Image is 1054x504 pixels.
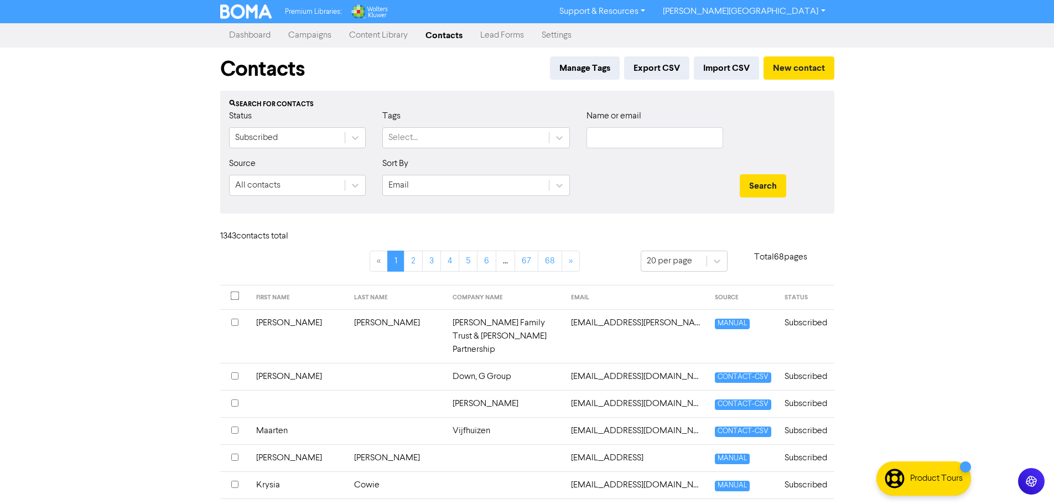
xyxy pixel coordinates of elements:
label: Sort By [382,157,408,170]
a: Settings [533,24,580,46]
label: Source [229,157,256,170]
td: Subscribed [778,417,834,444]
a: Page 2 [404,251,423,272]
a: Page 4 [440,251,459,272]
img: BOMA Logo [220,4,272,19]
span: MANUAL [715,481,750,491]
button: Export CSV [624,56,689,80]
th: COMPANY NAME [446,285,564,310]
td: [PERSON_NAME] [250,363,347,390]
td: Subscribed [778,390,834,417]
a: Page 68 [538,251,562,272]
td: 36queens@gmail.com [564,417,708,444]
a: Content Library [340,24,417,46]
th: LAST NAME [347,285,446,310]
a: Page 1 is your current page [387,251,404,272]
label: Status [229,110,252,123]
div: Email [388,179,409,192]
td: Maarten [250,417,347,444]
td: 31carlylest@xtra.co.nz [564,390,708,417]
div: Search for contacts [229,100,825,110]
th: SOURCE [708,285,778,310]
a: [PERSON_NAME][GEOGRAPHIC_DATA] [654,3,834,20]
a: Page 67 [515,251,538,272]
td: Down, G Group [446,363,564,390]
span: CONTACT-CSV [715,427,771,437]
div: Select... [388,131,418,144]
button: Search [740,174,786,198]
td: Subscribed [778,471,834,498]
a: Campaigns [279,24,340,46]
h6: 1343 contact s total [220,231,309,242]
span: Premium Libraries: [285,8,341,15]
a: Page 5 [459,251,477,272]
p: Total 68 pages [728,251,834,264]
td: [PERSON_NAME] [250,444,347,471]
span: CONTACT-CSV [715,399,771,410]
a: Lead Forms [471,24,533,46]
iframe: Chat Widget [999,451,1054,504]
td: [PERSON_NAME] [347,309,446,363]
a: Page 3 [422,251,441,272]
td: Subscribed [778,309,834,363]
td: 1greg.down@gmail.com [564,363,708,390]
span: CONTACT-CSV [715,372,771,383]
a: Contacts [417,24,471,46]
h1: Contacts [220,56,305,82]
img: Wolters Kluwer [350,4,388,19]
td: [PERSON_NAME] Family Trust & [PERSON_NAME] Partnership [446,309,564,363]
a: Page 6 [477,251,496,272]
button: New contact [764,56,834,80]
button: Manage Tags [550,56,620,80]
td: Vijfhuizen [446,417,564,444]
label: Tags [382,110,401,123]
span: MANUAL [715,319,750,329]
button: Import CSV [694,56,759,80]
th: FIRST NAME [250,285,347,310]
td: 4flashas@gmail.con [564,444,708,471]
a: Support & Resources [551,3,654,20]
th: STATUS [778,285,834,310]
div: 20 per page [647,254,692,268]
th: EMAIL [564,285,708,310]
td: Subscribed [778,444,834,471]
div: Subscribed [235,131,278,144]
div: All contacts [235,179,281,192]
td: [PERSON_NAME] [347,444,446,471]
td: Cowie [347,471,446,498]
td: 4krysiak@gmail.com [564,471,708,498]
td: [PERSON_NAME] [446,390,564,417]
td: Subscribed [778,363,834,390]
a: » [562,251,580,272]
td: 12ward.elizabeth@gmail.com [564,309,708,363]
td: Krysia [250,471,347,498]
a: Dashboard [220,24,279,46]
td: [PERSON_NAME] [250,309,347,363]
label: Name or email [586,110,641,123]
span: MANUAL [715,454,750,464]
